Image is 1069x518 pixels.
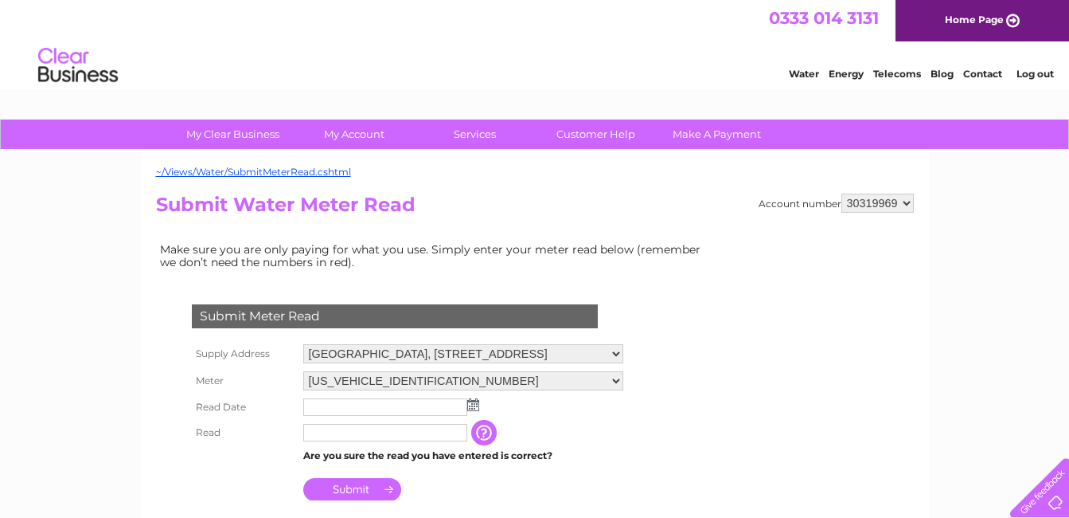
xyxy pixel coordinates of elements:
a: Water [789,68,819,80]
th: Read [188,420,299,445]
a: Telecoms [873,68,921,80]
a: Make A Payment [651,120,782,149]
a: Blog [930,68,954,80]
a: Services [409,120,540,149]
div: Account number [759,194,914,213]
img: ... [467,398,479,411]
a: ~/Views/Water/SubmitMeterRead.cshtml [156,166,351,178]
a: 0333 014 3131 [769,8,879,28]
h2: Submit Water Meter Read [156,194,914,224]
a: Energy [829,68,864,80]
th: Meter [188,367,299,394]
input: Information [471,420,500,445]
th: Supply Address [188,340,299,367]
a: My Account [288,120,419,149]
input: Submit [303,478,401,500]
img: logo.png [37,41,119,90]
a: Log out [1016,68,1054,80]
a: Customer Help [530,120,661,149]
a: My Clear Business [167,120,298,149]
a: Contact [963,68,1002,80]
td: Make sure you are only paying for what you use. Simply enter your meter read below (remember we d... [156,239,713,273]
th: Read Date [188,394,299,420]
div: Submit Meter Read [192,304,598,328]
td: Are you sure the read you have entered is correct? [299,445,627,466]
